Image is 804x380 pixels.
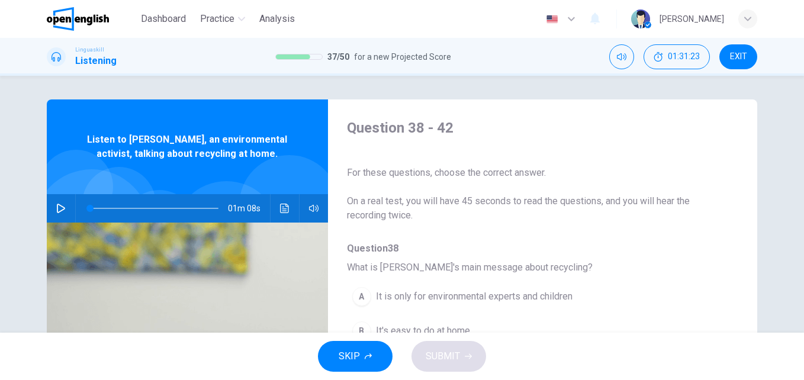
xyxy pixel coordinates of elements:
h4: Question 38 - 42 [347,118,719,137]
button: EXIT [719,44,757,69]
span: for a new Projected Score [354,50,451,64]
span: It is only for environmental experts and children [376,289,573,304]
button: AIt is only for environmental experts and children [347,282,677,311]
div: Mute [609,44,634,69]
span: For these questions, choose the correct answer. [347,166,719,180]
span: 01m 08s [228,194,270,223]
button: Click to see the audio transcription [275,194,294,223]
div: A [352,287,371,306]
span: 37 / 50 [327,50,349,64]
span: On a real test, you will have 45 seconds to read the questions, and you will hear the recording t... [347,194,719,223]
span: Dashboard [141,12,186,26]
button: BIt's easy to do at home [347,316,677,346]
span: SKIP [339,348,360,365]
img: OpenEnglish logo [47,7,109,31]
div: Hide [644,44,710,69]
button: SKIP [318,341,393,372]
button: Dashboard [136,8,191,30]
img: Profile picture [631,9,650,28]
span: What is [PERSON_NAME]'s main message about recycling? [347,260,719,275]
span: Practice [200,12,234,26]
span: Listen to [PERSON_NAME], an environmental activist, talking about recycling at home. [85,133,290,161]
span: Analysis [259,12,295,26]
span: 01:31:23 [668,52,700,62]
button: Analysis [255,8,300,30]
span: Question 38 [347,241,719,256]
a: OpenEnglish logo [47,7,136,31]
button: Practice [195,8,250,30]
div: B [352,321,371,340]
span: It's easy to do at home [376,324,470,338]
img: en [545,15,559,24]
h1: Listening [75,54,117,68]
button: 01:31:23 [644,44,710,69]
div: [PERSON_NAME] [660,12,724,26]
span: EXIT [730,52,747,62]
span: Linguaskill [75,46,104,54]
